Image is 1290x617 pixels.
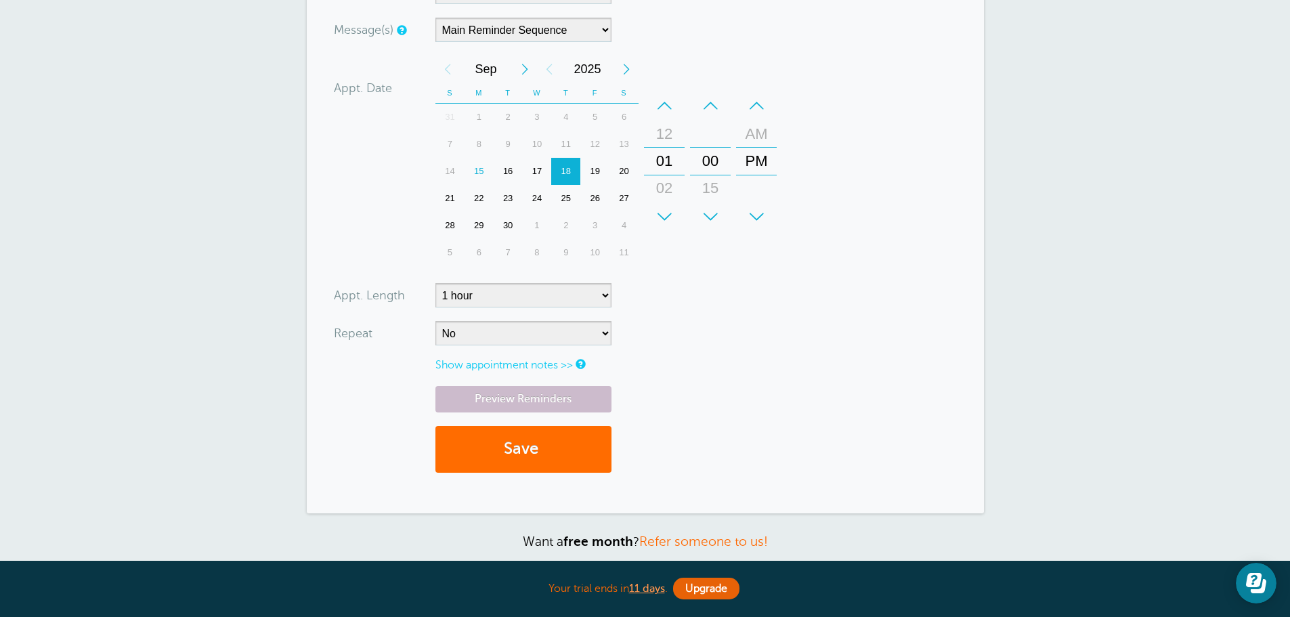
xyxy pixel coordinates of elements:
div: 17 [522,158,551,185]
label: Message(s) [334,24,393,36]
div: 14 [435,158,465,185]
th: W [522,83,551,104]
div: 26 [580,185,609,212]
div: Wednesday, September 3 [522,104,551,131]
div: 25 [551,185,580,212]
button: Save [435,426,611,473]
div: Sunday, September 21 [435,185,465,212]
div: Saturday, September 6 [609,104,639,131]
th: T [551,83,580,104]
th: M [464,83,493,104]
a: Notes are for internal use only, and are not visible to your clients. [576,360,584,368]
div: 2 [551,212,580,239]
a: Preview Reminders [435,386,611,412]
div: 8 [464,131,493,158]
div: 31 [435,104,465,131]
div: Friday, September 19 [580,158,609,185]
div: 10 [580,239,609,266]
div: Friday, September 5 [580,104,609,131]
div: 21 [435,185,465,212]
div: Sunday, October 5 [435,239,465,266]
div: Monday, September 29 [464,212,493,239]
th: S [609,83,639,104]
div: Previous Year [537,56,561,83]
div: 5 [580,104,609,131]
div: Next Year [614,56,639,83]
div: Sunday, September 14 [435,158,465,185]
span: September [460,56,513,83]
div: Wednesday, October 1 [522,212,551,239]
div: 00 [694,148,727,175]
div: 01 [648,148,681,175]
div: 30 [694,202,727,229]
div: 4 [609,212,639,239]
div: 29 [464,212,493,239]
div: 7 [435,131,465,158]
iframe: Resource center [1236,563,1276,603]
a: Refer someone to us! [639,534,768,549]
div: 03 [648,202,681,229]
div: Saturday, September 27 [609,185,639,212]
div: 5 [435,239,465,266]
div: Friday, September 12 [580,131,609,158]
div: Friday, September 26 [580,185,609,212]
div: Next Month [513,56,537,83]
div: Tuesday, September 23 [493,185,522,212]
div: Monday, September 8 [464,131,493,158]
div: Friday, October 3 [580,212,609,239]
div: 13 [609,131,639,158]
th: T [493,83,522,104]
div: 7 [493,239,522,266]
div: 22 [464,185,493,212]
div: Sunday, August 31 [435,104,465,131]
div: 2 [493,104,522,131]
div: Minutes [690,92,731,230]
div: Tuesday, September 16 [493,158,522,185]
div: Saturday, October 11 [609,239,639,266]
div: 6 [609,104,639,131]
div: 12 [580,131,609,158]
div: Thursday, September 25 [551,185,580,212]
span: 2025 [561,56,614,83]
th: S [435,83,465,104]
div: 3 [580,212,609,239]
div: Thursday, September 11 [551,131,580,158]
div: 8 [522,239,551,266]
p: Want a ? [307,534,984,549]
div: Friday, October 10 [580,239,609,266]
div: Thursday, September 18 [551,158,580,185]
div: 9 [551,239,580,266]
div: 11 [609,239,639,266]
strong: free month [563,534,633,549]
div: Thursday, October 9 [551,239,580,266]
a: Show appointment notes >> [435,359,573,371]
div: 1 [522,212,551,239]
div: 30 [493,212,522,239]
div: Wednesday, September 10 [522,131,551,158]
div: Saturday, September 13 [609,131,639,158]
div: Previous Month [435,56,460,83]
div: 11 [551,131,580,158]
div: 3 [522,104,551,131]
div: Today, Monday, September 15 [464,158,493,185]
a: Simple templates and custom messages will use the reminder schedule set under Settings > Reminder... [397,26,405,35]
label: Appt. Date [334,82,392,94]
div: 23 [493,185,522,212]
a: Upgrade [673,578,739,599]
div: 02 [648,175,681,202]
div: 18 [551,158,580,185]
div: 16 [493,158,522,185]
div: Thursday, September 4 [551,104,580,131]
div: Saturday, September 20 [609,158,639,185]
div: Tuesday, September 9 [493,131,522,158]
div: 15 [694,175,727,202]
label: Appt. Length [334,289,405,301]
div: 20 [609,158,639,185]
label: Repeat [334,327,372,339]
div: Wednesday, September 24 [522,185,551,212]
div: 6 [464,239,493,266]
div: 4 [551,104,580,131]
div: Hours [644,92,685,230]
div: AM [740,121,773,148]
div: 9 [493,131,522,158]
